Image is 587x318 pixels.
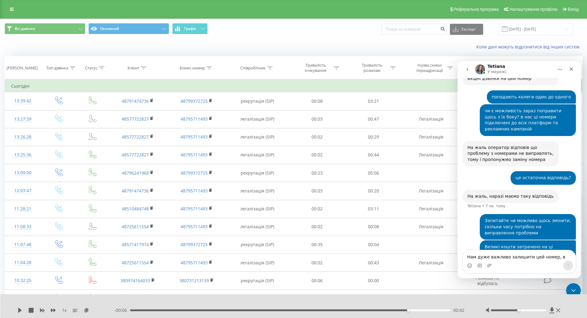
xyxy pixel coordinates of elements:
[11,95,35,107] div: 13:39:42
[356,63,389,73] div: Тривалість розмови
[11,113,35,125] div: 13:27:39
[226,200,289,218] td: легалізація (SIP)
[88,23,169,34] button: Основний
[11,185,35,197] div: 12:03:47
[413,63,446,73] div: Назва схеми переадресації
[11,203,35,215] div: 11:28:21
[172,23,208,34] button: Графік
[402,146,460,164] td: Легалізація
[345,92,402,110] td: 03:21
[181,242,208,247] a: 48799372725
[122,134,149,140] a: 48577722827
[345,290,402,308] td: 00:50
[11,131,35,143] div: 13:26:28
[289,236,345,254] td: 00:35
[289,290,345,308] td: 00:03
[181,206,208,212] a: 48795711493
[345,236,402,254] td: 00:04
[46,65,68,71] div: Тип дзвінка
[122,116,149,122] a: 48577722827
[226,164,289,182] td: рекрутація (SIP)
[289,218,345,236] td: 00:02
[11,239,35,251] div: 11:07:48
[226,110,289,128] td: легалізація (SIP)
[407,309,410,312] div: Accessibility label
[181,170,208,176] a: 48799372725
[454,7,499,12] span: Реферальна програма
[345,146,402,164] td: 00:44
[122,242,149,247] a: 48571417974
[181,224,208,229] a: 48795711493
[128,65,139,71] div: Клієнт
[402,128,460,146] td: Легалізація
[289,272,345,290] td: 00:06
[226,272,289,290] td: рекрутація (SIP)
[345,128,402,146] td: 00:29
[458,61,581,278] iframe: Intercom live chat
[11,167,35,179] div: 13:09:00
[6,65,38,71] div: [PERSON_NAME]
[226,92,289,110] td: рекрутація (SIP)
[85,65,97,71] div: Статус
[114,307,130,313] span: - 00:06
[184,27,196,31] span: Графік
[226,128,289,146] td: легалізація (SIP)
[62,307,67,313] span: 1 x
[345,272,402,290] td: 00:00
[402,218,460,236] td: Легалізація
[345,200,402,218] td: 03:11
[345,254,402,272] td: 00:43
[402,110,460,128] td: Легалізація
[122,260,149,266] a: 48725611554
[345,218,402,236] td: 00:08
[179,278,209,283] a: 380731213139
[120,278,150,283] a: 380974164033
[453,307,464,313] span: 00:42
[289,164,345,182] td: 00:23
[566,283,581,298] iframe: Intercom live chat
[289,128,345,146] td: 00:02
[345,110,402,128] td: 00:47
[15,26,35,31] span: Всі дзвінки
[240,65,266,71] div: Співробітник
[11,257,35,269] div: 11:04:28
[122,98,149,104] a: 48791474736
[299,63,332,73] div: Тривалість очікування
[180,65,205,71] div: Бізнес номер
[517,309,520,312] div: Accessibility label
[226,218,289,236] td: легалізація (SIP)
[226,290,289,308] td: легалізація (SIP)
[122,152,149,158] a: 48577722827
[289,254,345,272] td: 00:02
[568,7,579,12] span: Вихід
[181,98,208,104] a: 48799372725
[11,221,35,233] div: 11:08:33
